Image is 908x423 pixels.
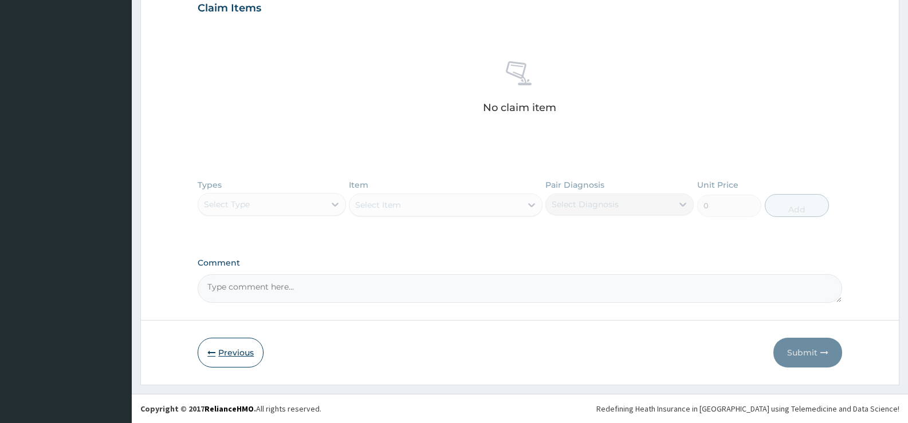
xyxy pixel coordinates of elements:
strong: Copyright © 2017 . [140,404,256,414]
button: Submit [773,338,842,367]
div: Redefining Heath Insurance in [GEOGRAPHIC_DATA] using Telemedicine and Data Science! [596,403,899,414]
footer: All rights reserved. [132,394,908,423]
p: No claim item [483,102,556,113]
h3: Claim Items [198,2,261,15]
label: Comment [198,258,842,268]
a: RelianceHMO [205,404,254,414]
button: Previous [198,338,264,367]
